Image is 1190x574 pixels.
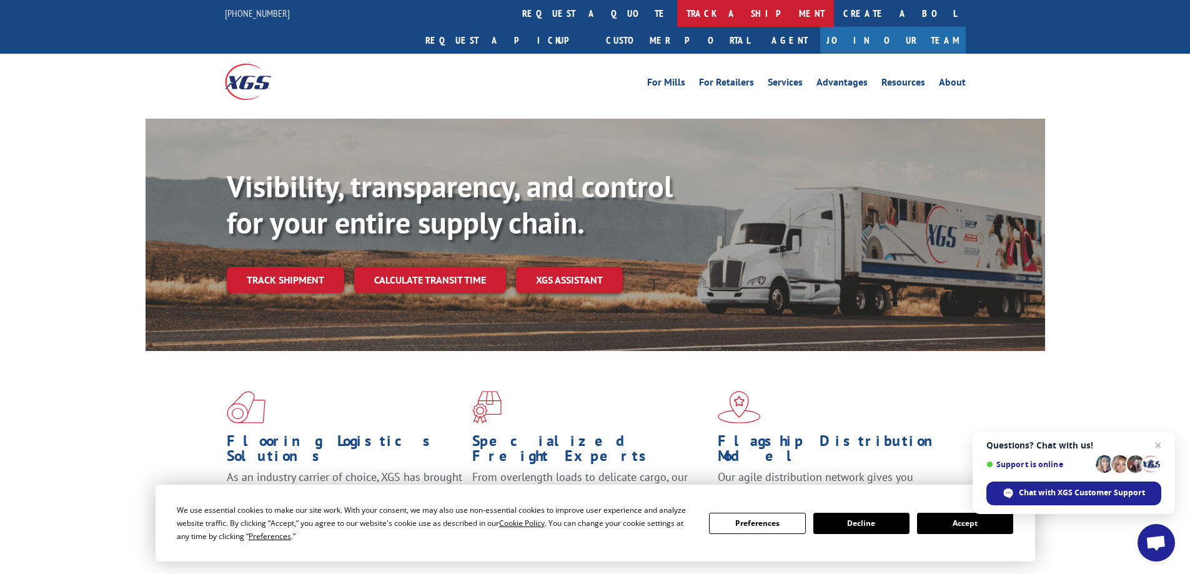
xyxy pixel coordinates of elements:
a: Services [768,77,803,91]
span: As an industry carrier of choice, XGS has brought innovation and dedication to flooring logistics... [227,470,462,514]
a: Agent [759,27,820,54]
button: Decline [813,513,910,534]
div: Cookie Consent Prompt [156,485,1035,562]
img: xgs-icon-focused-on-flooring-red [472,391,502,423]
a: About [939,77,966,91]
span: Questions? Chat with us! [986,440,1161,450]
span: Close chat [1151,438,1166,453]
a: Resources [881,77,925,91]
button: Accept [917,513,1013,534]
div: Chat with XGS Customer Support [986,482,1161,505]
h1: Flagship Distribution Model [718,433,954,470]
span: Our agile distribution network gives you nationwide inventory management on demand. [718,470,948,499]
span: Cookie Policy [499,518,545,528]
h1: Flooring Logistics Solutions [227,433,463,470]
img: xgs-icon-flagship-distribution-model-red [718,391,761,423]
a: Advantages [816,77,868,91]
a: For Mills [647,77,685,91]
div: Open chat [1138,524,1175,562]
a: Request a pickup [416,27,597,54]
button: Preferences [709,513,805,534]
a: Join Our Team [820,27,966,54]
img: xgs-icon-total-supply-chain-intelligence-red [227,391,265,423]
span: Chat with XGS Customer Support [1019,487,1145,498]
a: Customer Portal [597,27,759,54]
h1: Specialized Freight Experts [472,433,708,470]
span: Preferences [249,531,291,542]
a: Track shipment [227,267,344,293]
a: For Retailers [699,77,754,91]
b: Visibility, transparency, and control for your entire supply chain. [227,167,673,242]
div: We use essential cookies to make our site work. With your consent, we may also use non-essential ... [177,503,694,543]
p: From overlength loads to delicate cargo, our experienced staff knows the best way to move your fr... [472,470,708,525]
a: XGS ASSISTANT [516,267,623,294]
a: Calculate transit time [354,267,506,294]
span: Support is online [986,460,1091,469]
a: [PHONE_NUMBER] [225,7,290,19]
